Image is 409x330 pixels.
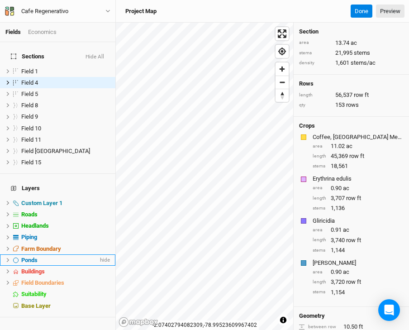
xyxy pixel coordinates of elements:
span: Base Layer [21,302,51,309]
div: Roads [21,211,110,218]
span: Field 4 [21,79,38,86]
div: Headlands [21,222,110,230]
span: ac [343,226,349,234]
div: Suitability [21,291,110,298]
div: stems [313,289,326,296]
span: Enter fullscreen [276,27,289,40]
div: stems [299,50,331,57]
button: Reset bearing to north [276,89,289,102]
span: Field 8 [21,102,38,109]
div: Farm Boundary [21,245,110,253]
canvas: Map [116,23,293,330]
div: 3,720 [313,278,404,286]
div: 1,601 [299,59,404,67]
div: Ponds [21,257,98,264]
div: area [313,143,326,150]
div: Field 15 [21,159,110,166]
div: Cafe Regenerativo [21,7,68,16]
div: Economics [28,28,57,36]
span: Field 11 [21,136,41,143]
div: area [299,39,331,46]
span: Field 15 [21,159,41,166]
div: Field 9 [21,113,110,120]
a: Mapbox logo [119,317,158,327]
div: 3,707 [313,194,404,202]
div: Field 13 Headland Field [21,148,110,155]
div: Coffee, Brazil Mechanized Arabica [313,133,402,141]
span: Field 10 [21,125,41,132]
div: density [299,60,331,67]
span: Field 9 [21,113,38,120]
a: Preview [376,5,404,18]
div: Base Layer [21,302,110,310]
span: Farm Boundary [21,245,61,252]
div: length [299,92,331,99]
button: Hide All [85,54,105,60]
div: length [313,195,326,202]
span: stems/ac [351,59,376,67]
span: Field 5 [21,91,38,97]
span: Buildings [21,268,45,275]
a: Fields [5,29,21,35]
div: 11.02 [313,142,404,150]
span: row ft [346,194,361,202]
div: length [313,279,326,286]
div: area [313,227,326,234]
div: Field 4 [21,79,110,86]
div: -2.07402794082309 , -78.99523609967402 [150,320,259,330]
div: area [313,185,326,191]
div: 56,537 [299,91,404,99]
div: Erythrina edulis [313,175,402,183]
div: 21,995 [299,49,404,57]
span: Field Boundaries [21,279,64,286]
button: Zoom in [276,62,289,76]
div: stems [313,247,326,254]
div: Open Intercom Messenger [378,299,400,321]
div: 1,154 [313,288,404,297]
span: row ft [349,152,364,160]
div: length [313,153,326,160]
span: ac [351,39,357,47]
button: Find my location [276,45,289,58]
span: ac [343,184,349,192]
div: Field 8 [21,102,110,109]
span: Field 1 [21,68,38,75]
div: Field 5 [21,91,110,98]
span: rows [346,101,359,109]
div: 153 [299,101,404,109]
h4: Rows [299,80,404,87]
div: stems [313,205,326,212]
div: area [313,269,326,276]
div: Inga [313,259,402,267]
h3: Project Map [125,8,157,15]
div: 3,740 [313,236,404,244]
div: 1,144 [313,246,404,254]
div: 0.90 [313,184,404,192]
span: ac [346,142,352,150]
span: Headlands [21,222,49,229]
div: Custom Layer 1 [21,200,110,207]
span: ac [343,268,349,276]
span: Ponds [21,257,38,263]
span: hide [98,254,110,266]
button: Zoom out [276,76,289,89]
span: row ft [354,91,369,99]
span: Piping [21,234,37,240]
span: Custom Layer 1 [21,200,62,206]
span: Roads [21,211,38,218]
button: Cafe Regenerativo [5,6,111,16]
div: Field Boundaries [21,279,110,287]
span: Suitability [21,291,47,297]
div: 1,136 [313,204,404,212]
div: Field 11 [21,136,110,143]
h4: Crops [299,122,315,129]
span: Sections [11,53,44,60]
h4: Section [299,28,404,35]
div: Gliricidia [313,217,402,225]
h4: Geometry [299,312,325,320]
div: stems [313,163,326,170]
